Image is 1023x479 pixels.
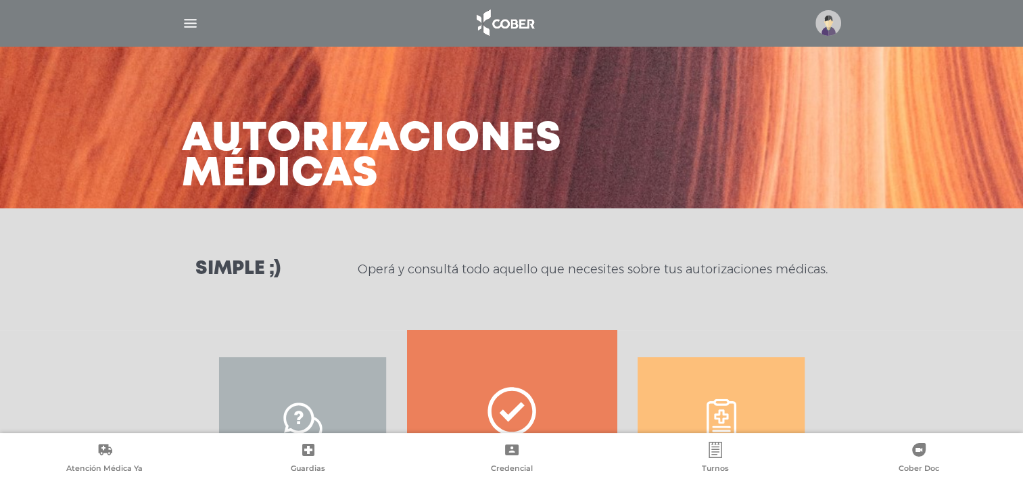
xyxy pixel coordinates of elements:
[291,463,325,476] span: Guardias
[206,442,410,476] a: Guardias
[817,442,1020,476] a: Cober Doc
[702,463,729,476] span: Turnos
[182,122,562,192] h3: Autorizaciones médicas
[66,463,143,476] span: Atención Médica Ya
[613,442,817,476] a: Turnos
[469,7,540,39] img: logo_cober_home-white.png
[3,442,206,476] a: Atención Médica Ya
[899,463,939,476] span: Cober Doc
[182,15,199,32] img: Cober_menu-lines-white.svg
[410,442,613,476] a: Credencial
[195,260,281,279] h3: Simple ;)
[491,463,533,476] span: Credencial
[358,261,828,277] p: Operá y consultá todo aquello que necesites sobre tus autorizaciones médicas.
[815,10,841,36] img: profile-placeholder.svg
